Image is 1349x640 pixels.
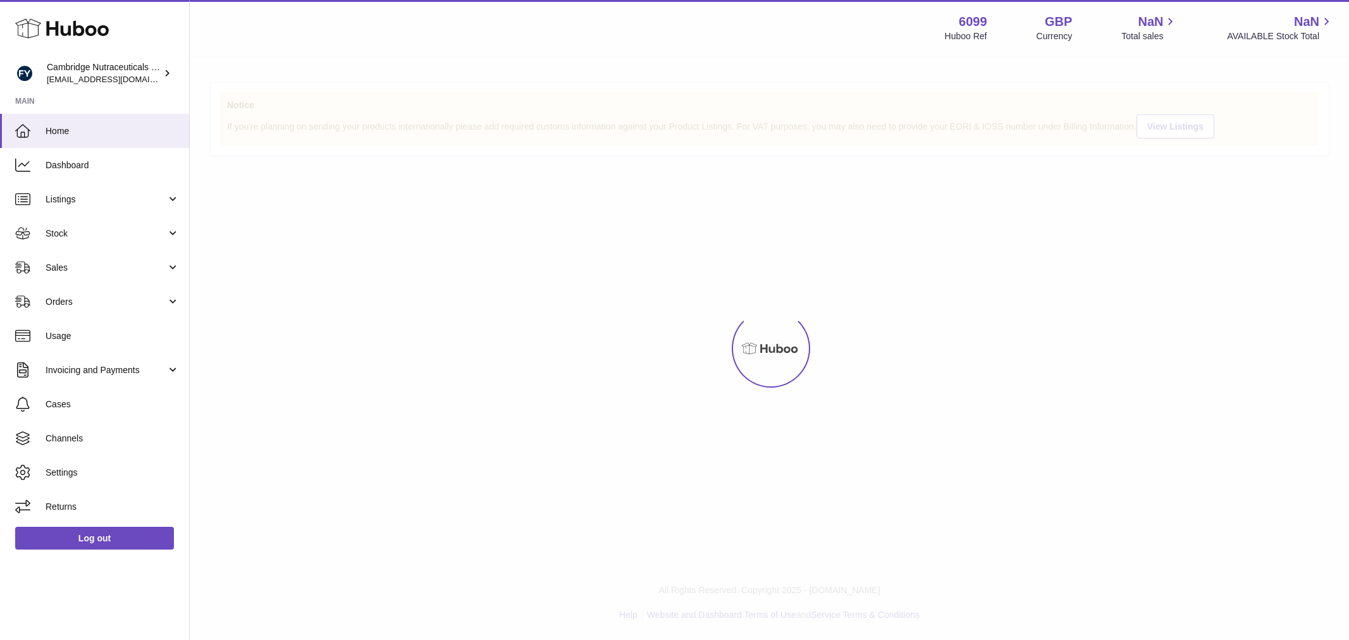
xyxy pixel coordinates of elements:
[1227,30,1334,42] span: AVAILABLE Stock Total
[47,61,161,85] div: Cambridge Nutraceuticals Ltd
[46,125,180,137] span: Home
[15,527,174,550] a: Log out
[46,398,180,410] span: Cases
[959,13,987,30] strong: 6099
[1227,13,1334,42] a: NaN AVAILABLE Stock Total
[46,330,180,342] span: Usage
[46,262,166,274] span: Sales
[1138,13,1163,30] span: NaN
[46,501,180,513] span: Returns
[15,64,34,83] img: huboo@camnutra.com
[46,364,166,376] span: Invoicing and Payments
[46,194,166,206] span: Listings
[1121,30,1178,42] span: Total sales
[945,30,987,42] div: Huboo Ref
[1037,30,1073,42] div: Currency
[46,296,166,308] span: Orders
[1121,13,1178,42] a: NaN Total sales
[1294,13,1319,30] span: NaN
[46,228,166,240] span: Stock
[1045,13,1072,30] strong: GBP
[46,159,180,171] span: Dashboard
[46,433,180,445] span: Channels
[47,74,186,84] span: [EMAIL_ADDRESS][DOMAIN_NAME]
[46,467,180,479] span: Settings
